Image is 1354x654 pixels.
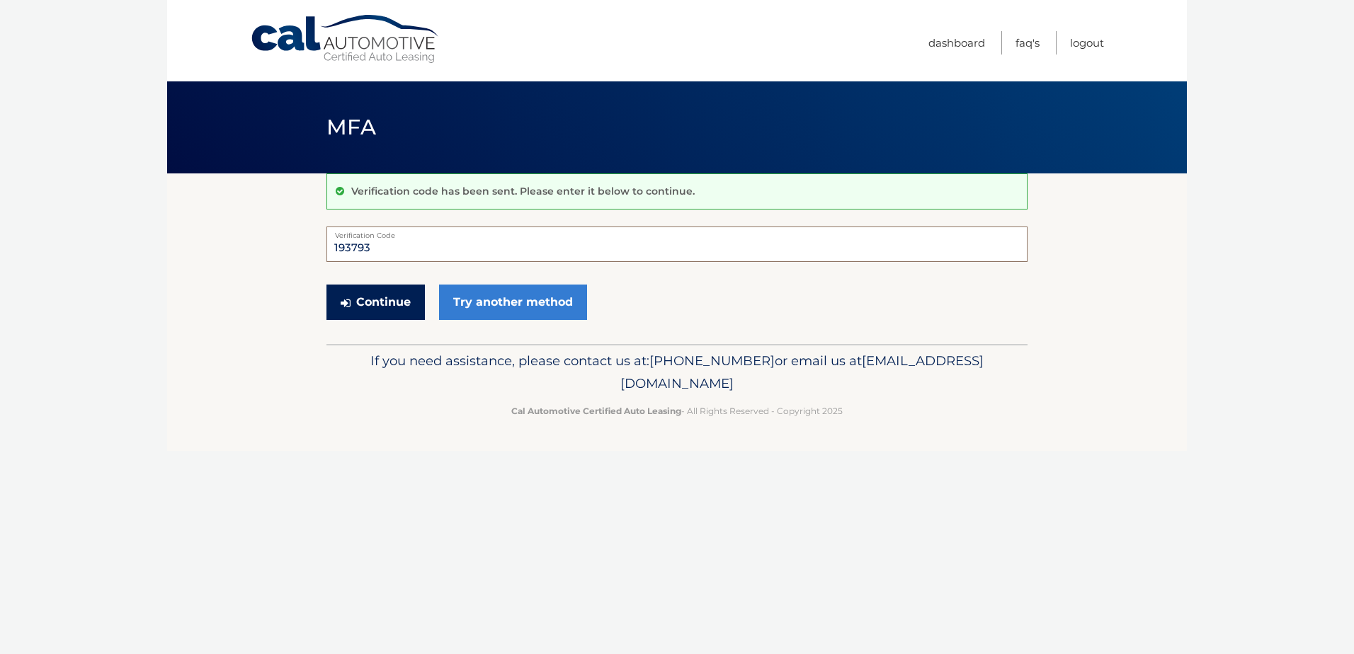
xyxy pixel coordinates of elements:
[928,31,985,54] a: Dashboard
[250,14,441,64] a: Cal Automotive
[326,285,425,320] button: Continue
[439,285,587,320] a: Try another method
[336,403,1018,418] p: - All Rights Reserved - Copyright 2025
[1070,31,1104,54] a: Logout
[326,226,1028,262] input: Verification Code
[326,114,376,140] span: MFA
[336,350,1018,395] p: If you need assistance, please contact us at: or email us at
[1015,31,1040,54] a: FAQ's
[326,226,1028,238] label: Verification Code
[511,406,681,416] strong: Cal Automotive Certified Auto Leasing
[620,352,984,391] span: [EMAIL_ADDRESS][DOMAIN_NAME]
[649,352,775,369] span: [PHONE_NUMBER]
[351,185,695,197] p: Verification code has been sent. Please enter it below to continue.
